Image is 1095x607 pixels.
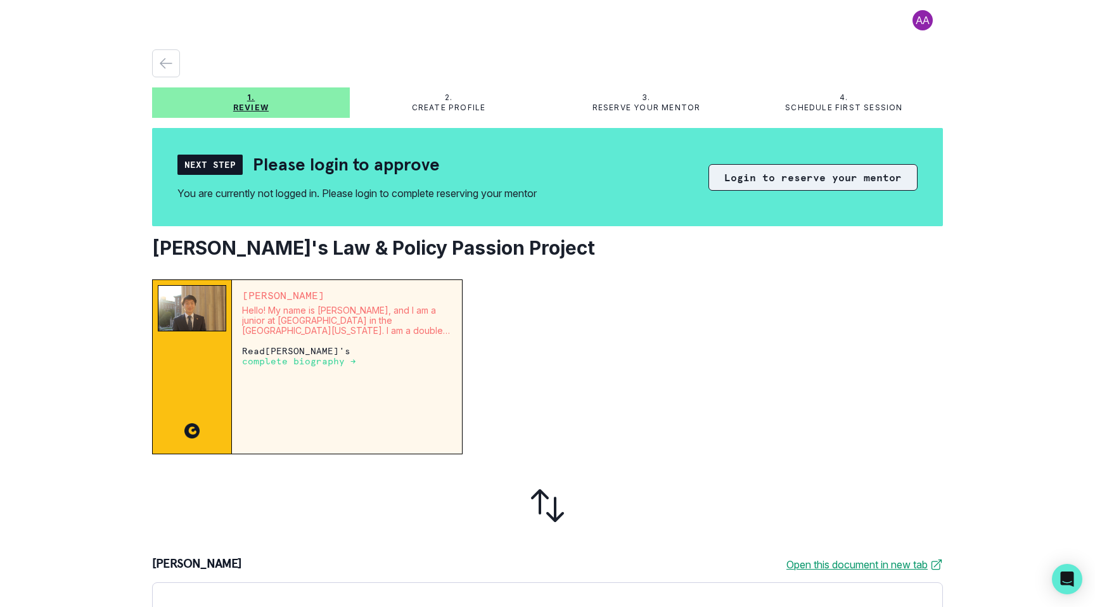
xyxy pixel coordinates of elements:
p: [PERSON_NAME] [242,290,452,300]
p: 3. [642,93,650,103]
p: 1. [247,93,255,103]
a: Open this document in new tab [786,557,943,572]
p: 2. [445,93,452,103]
p: Hello! My name is [PERSON_NAME], and I am a junior at [GEOGRAPHIC_DATA] in the [GEOGRAPHIC_DATA][... [242,305,452,336]
img: Mentor Image [158,285,226,331]
div: You are currently not logged in. Please login to complete reserving your mentor [177,186,537,201]
p: Read [PERSON_NAME] 's [242,346,452,366]
a: complete biography → [242,355,356,366]
h2: Please login to approve [253,153,440,176]
p: Create profile [412,103,486,113]
h2: [PERSON_NAME]'s Law & Policy Passion Project [152,236,943,259]
p: 4. [840,93,848,103]
p: Schedule first session [785,103,902,113]
button: profile picture [902,10,943,30]
div: Next Step [177,155,243,175]
p: [PERSON_NAME] [152,557,242,572]
p: Review [233,103,269,113]
p: complete biography → [242,356,356,366]
p: Reserve your mentor [592,103,701,113]
button: Login to reserve your mentor [708,164,918,191]
div: Open Intercom Messenger [1052,564,1082,594]
img: CC image [184,423,200,438]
